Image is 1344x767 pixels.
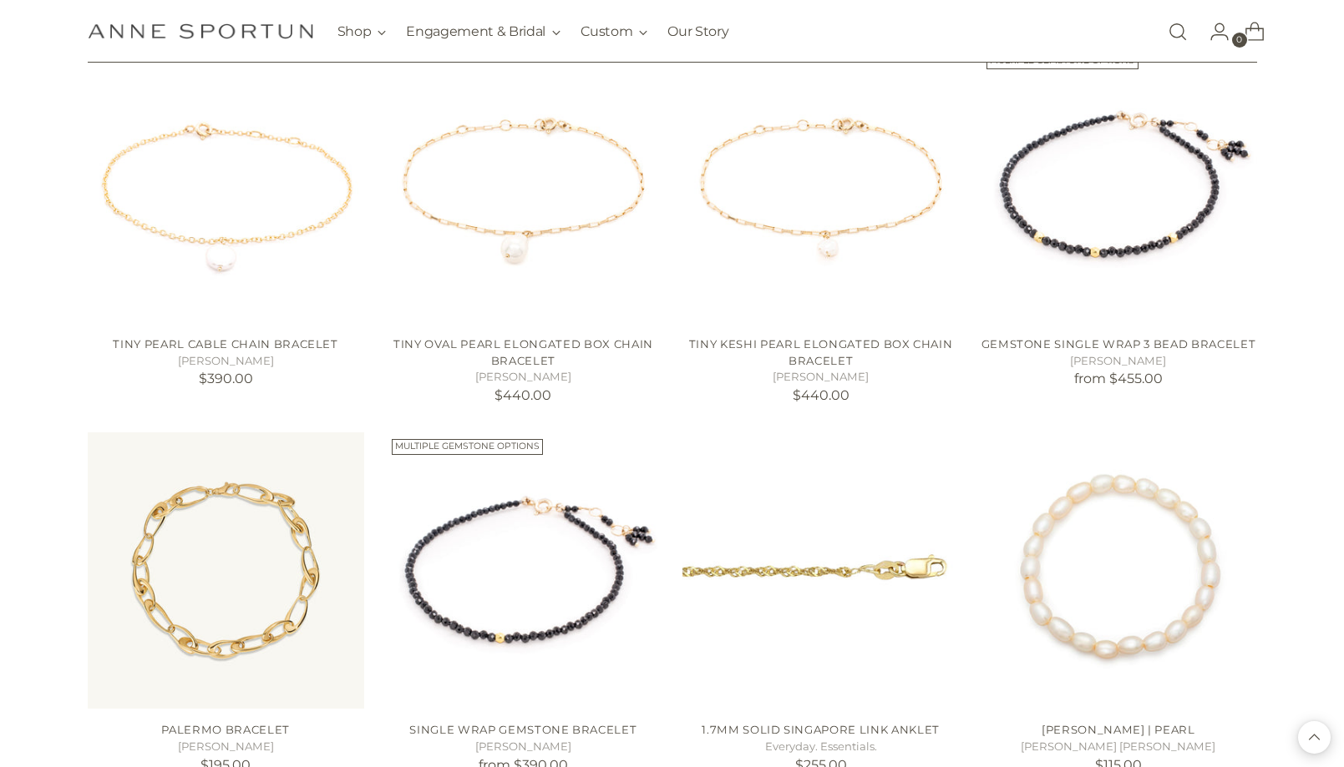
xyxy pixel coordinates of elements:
a: Open cart modal [1231,15,1265,48]
button: Custom [581,13,647,50]
a: Single Wrap Gemstone Bracelet [409,723,636,736]
a: Tiny Oval Pearl Elongated Box Chain Bracelet [393,337,653,367]
a: Go to the account page [1196,15,1230,48]
h5: Everyday. Essentials. [682,739,959,755]
p: from $455.00 [980,369,1256,389]
a: Tiny Keshi Pearl Elongated Box Chain Bracelet [689,337,953,367]
a: Gemstone Single Wrap 3 Bead Bracelet [980,47,1256,323]
a: Single Wrap Gemstone Bracelet [385,432,662,709]
a: [PERSON_NAME] | Pearl [1042,723,1195,736]
h5: [PERSON_NAME] [682,369,959,386]
span: $440.00 [793,387,850,403]
h5: [PERSON_NAME] [88,353,364,370]
button: Back to top [1298,721,1331,754]
a: 1.7mm Solid Singapore Link Anklet [682,432,959,709]
span: $440.00 [494,387,551,403]
a: Kate Bracelet | Pearl [980,432,1256,709]
h5: [PERSON_NAME] [385,739,662,755]
a: Open search modal [1161,15,1194,48]
a: Tiny Keshi Pearl Elongated Box Chain Bracelet [682,47,959,323]
h5: [PERSON_NAME] [88,739,364,755]
a: Gemstone Single Wrap 3 Bead Bracelet [981,337,1256,351]
button: Shop [337,13,387,50]
a: Anne Sportun Fine Jewellery [88,23,313,39]
button: Engagement & Bridal [406,13,560,50]
a: 1.7mm Solid Singapore Link Anklet [702,723,940,736]
a: Palermo Bracelet [88,432,364,709]
h5: [PERSON_NAME] [385,369,662,386]
span: $390.00 [199,371,253,386]
h5: [PERSON_NAME] [980,353,1256,370]
a: Our Story [667,13,728,50]
a: Tiny Pearl Cable Chain Bracelet [88,47,364,323]
a: Palermo Bracelet [161,723,290,736]
a: Tiny Oval Pearl Elongated Box Chain Bracelet [385,47,662,323]
a: Tiny Pearl Cable Chain Bracelet [113,337,337,351]
h5: [PERSON_NAME] [PERSON_NAME] [980,739,1256,755]
span: 0 [1232,33,1247,48]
